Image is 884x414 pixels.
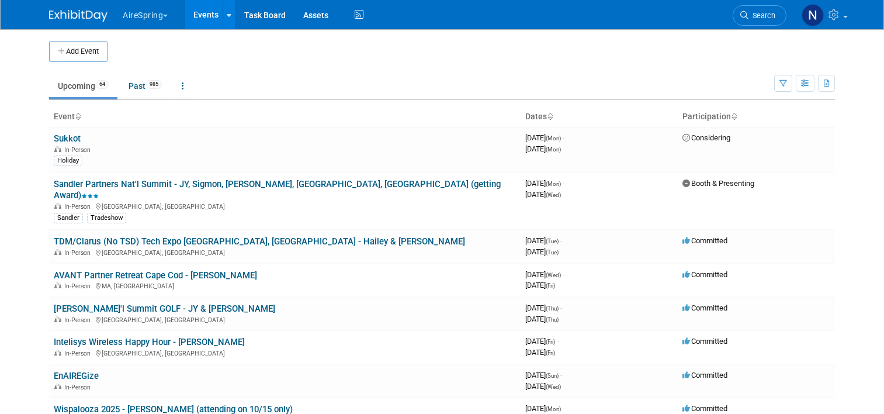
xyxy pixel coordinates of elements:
img: In-Person Event [54,203,61,209]
span: (Wed) [546,384,561,390]
th: Dates [521,107,678,127]
span: In-Person [64,384,94,391]
span: (Tue) [546,238,559,244]
span: In-Person [64,146,94,154]
span: - [557,337,559,346]
span: (Wed) [546,272,561,278]
span: (Tue) [546,249,559,256]
span: [DATE] [525,270,564,279]
span: Committed [682,236,727,245]
span: - [560,303,562,312]
div: [GEOGRAPHIC_DATA], [GEOGRAPHIC_DATA] [54,247,516,257]
button: Add Event [49,41,108,62]
span: [DATE] [525,371,562,379]
span: (Wed) [546,192,561,198]
span: - [560,371,562,379]
img: In-Person Event [54,249,61,255]
span: - [563,404,564,413]
span: (Thu) [546,316,559,323]
span: [DATE] [525,382,561,391]
span: (Fri) [546,339,555,345]
span: Booth & Presenting [682,179,754,188]
a: Sort by Event Name [75,112,81,121]
span: Committed [682,404,727,413]
span: [DATE] [525,281,555,289]
span: Search [748,11,775,20]
a: [PERSON_NAME]'l Summit GOLF - JY & [PERSON_NAME] [54,303,275,314]
img: In-Person Event [54,316,61,322]
span: [DATE] [525,179,564,188]
span: [DATE] [525,133,564,142]
span: (Mon) [546,146,561,153]
span: [DATE] [525,348,555,357]
span: - [563,179,564,188]
div: [GEOGRAPHIC_DATA], [GEOGRAPHIC_DATA] [54,201,516,211]
span: [DATE] [525,303,562,312]
span: In-Person [64,350,94,357]
a: Sandler Partners Nat'l Summit - JY, Sigmon, [PERSON_NAME], [GEOGRAPHIC_DATA], [GEOGRAPHIC_DATA] (... [54,179,501,201]
span: (Sun) [546,372,559,379]
img: Natalie Pyron [802,4,824,26]
div: Sandler [54,213,83,223]
img: In-Person Event [54,146,61,152]
span: (Thu) [546,305,559,312]
a: Sukkot [54,133,81,144]
span: - [563,270,564,279]
a: AVANT Partner Retreat Cape Cod - [PERSON_NAME] [54,270,257,281]
span: 985 [146,80,162,89]
span: [DATE] [525,337,559,346]
span: (Mon) [546,135,561,142]
div: [GEOGRAPHIC_DATA], [GEOGRAPHIC_DATA] [54,315,516,324]
a: Intelisys Wireless Happy Hour - [PERSON_NAME] [54,337,245,347]
div: MA, [GEOGRAPHIC_DATA] [54,281,516,290]
span: [DATE] [525,144,561,153]
a: TDM/Clarus (No TSD) Tech Expo [GEOGRAPHIC_DATA], [GEOGRAPHIC_DATA] - Hailey & [PERSON_NAME] [54,236,465,247]
img: In-Person Event [54,282,61,288]
span: In-Person [64,316,94,324]
img: In-Person Event [54,384,61,389]
span: (Mon) [546,406,561,412]
span: Committed [682,337,727,346]
span: In-Person [64,203,94,211]
span: [DATE] [525,404,564,413]
span: - [563,133,564,142]
a: EnAIREGize [54,371,99,381]
span: [DATE] [525,315,559,323]
span: Committed [682,303,727,312]
span: - [560,236,562,245]
a: Upcoming64 [49,75,117,97]
span: In-Person [64,282,94,290]
span: In-Person [64,249,94,257]
div: Tradeshow [87,213,126,223]
span: (Fri) [546,282,555,289]
span: (Mon) [546,181,561,187]
span: Committed [682,371,727,379]
img: In-Person Event [54,350,61,356]
span: Considering [682,133,730,142]
span: [DATE] [525,190,561,199]
a: Past985 [120,75,171,97]
div: Holiday [54,156,82,166]
th: Participation [678,107,835,127]
span: [DATE] [525,247,559,256]
th: Event [49,107,521,127]
img: ExhibitDay [49,10,108,22]
span: [DATE] [525,236,562,245]
a: Sort by Start Date [547,112,553,121]
div: [GEOGRAPHIC_DATA], [GEOGRAPHIC_DATA] [54,348,516,357]
span: Committed [682,270,727,279]
span: 64 [96,80,109,89]
span: (Fri) [546,350,555,356]
a: Sort by Participation Type [731,112,737,121]
a: Search [733,5,786,26]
